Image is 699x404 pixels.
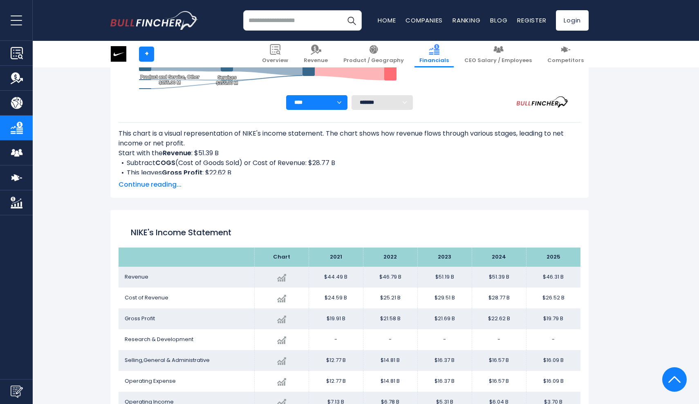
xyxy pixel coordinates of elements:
[526,267,580,288] td: $46.31 B
[309,329,363,350] td: -
[378,16,396,25] a: Home
[472,288,526,308] td: $28.77 B
[119,158,580,168] li: Subtract (Cost of Goods Sold) or Cost of Revenue: $28.77 B
[472,371,526,392] td: $16.57 B
[526,308,580,329] td: $19.79 B
[162,168,202,177] b: Gross Profit
[490,16,507,25] a: Blog
[414,41,454,67] a: Financials
[542,41,589,67] a: Competitors
[472,308,526,329] td: $22.62 B
[417,329,472,350] td: -
[526,371,580,392] td: $16.09 B
[417,288,472,308] td: $29.51 B
[363,288,417,308] td: $25.21 B
[309,288,363,308] td: $24.59 B
[526,248,580,267] th: 2025
[139,47,154,62] a: +
[363,267,417,288] td: $46.79 B
[363,329,417,350] td: -
[363,248,417,267] th: 2022
[417,350,472,371] td: $16.37 B
[309,248,363,267] th: 2021
[472,248,526,267] th: 2024
[254,248,309,267] th: Chart
[155,158,175,167] b: COGS
[125,335,193,343] span: Research & Development
[125,273,148,281] span: Revenue
[216,75,238,85] text: Services $155.00 M
[341,10,362,31] button: Search
[547,57,584,64] span: Competitors
[163,148,191,158] b: Revenue
[526,329,580,350] td: -
[556,10,589,31] a: Login
[472,350,526,371] td: $16.57 B
[125,315,155,322] span: Gross Profit
[406,16,443,25] a: Companies
[343,57,404,64] span: Product / Geography
[140,74,199,85] text: Product and Service, Other $155.00 M
[453,16,480,25] a: Ranking
[417,267,472,288] td: $51.19 B
[110,11,198,30] img: bullfincher logo
[125,294,168,301] span: Cost of Revenue
[472,329,526,350] td: -
[526,350,580,371] td: $16.09 B
[309,267,363,288] td: $44.49 B
[257,41,293,67] a: Overview
[363,350,417,371] td: $14.81 B
[119,129,580,174] div: This chart is a visual representation of NIKE's income statement. The chart shows how revenue flo...
[417,308,472,329] td: $21.69 B
[131,226,568,239] h1: NIKE's Income Statement
[459,41,537,67] a: CEO Salary / Employees
[338,41,409,67] a: Product / Geography
[363,308,417,329] td: $21.58 B
[309,371,363,392] td: $12.77 B
[119,180,580,190] span: Continue reading...
[119,168,580,178] li: This leaves : $22.62 B
[517,16,546,25] a: Register
[309,308,363,329] td: $19.91 B
[304,57,328,64] span: Revenue
[309,350,363,371] td: $12.77 B
[363,371,417,392] td: $14.81 B
[464,57,532,64] span: CEO Salary / Employees
[110,11,198,30] a: Go to homepage
[111,46,126,62] img: NKE logo
[262,57,288,64] span: Overview
[526,288,580,308] td: $26.52 B
[419,57,449,64] span: Financials
[125,356,210,364] span: Selling,General & Administrative
[417,248,472,267] th: 2023
[472,267,526,288] td: $51.39 B
[299,41,333,67] a: Revenue
[417,371,472,392] td: $16.37 B
[125,377,176,385] span: Operating Expense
